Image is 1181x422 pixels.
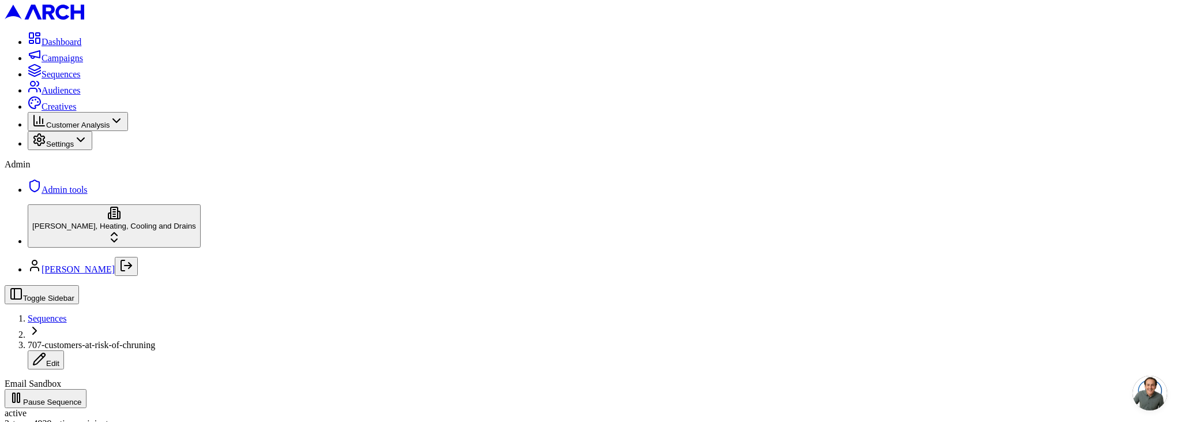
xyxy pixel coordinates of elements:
span: Sequences [42,69,81,79]
button: Customer Analysis [28,112,128,131]
div: active [5,408,1176,419]
span: Dashboard [42,37,81,47]
a: Admin tools [28,185,88,195]
a: Open chat [1133,376,1167,410]
button: Pause Sequence [5,389,86,408]
button: Toggle Sidebar [5,285,79,304]
span: Creatives [42,102,76,111]
span: [PERSON_NAME], Heating, Cooling and Drains [32,222,196,230]
span: Edit [46,359,59,368]
span: Settings [46,140,74,148]
button: Log out [115,257,138,276]
button: Edit [28,350,64,369]
div: Email Sandbox [5,379,1176,389]
a: Sequences [28,69,81,79]
a: Creatives [28,102,76,111]
a: Sequences [28,313,67,323]
span: Admin tools [42,185,88,195]
a: [PERSON_NAME] [42,264,115,274]
span: Customer Analysis [46,121,110,129]
span: 707-customers-at-risk-of-chruning [28,340,155,350]
button: [PERSON_NAME], Heating, Cooling and Drains [28,204,201,248]
button: Settings [28,131,92,150]
nav: breadcrumb [5,313,1176,369]
div: Admin [5,159,1176,170]
a: Audiences [28,85,81,95]
span: Toggle Sidebar [23,294,74,303]
span: Campaigns [42,53,83,63]
span: Audiences [42,85,81,95]
a: Dashboard [28,37,81,47]
a: Campaigns [28,53,83,63]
